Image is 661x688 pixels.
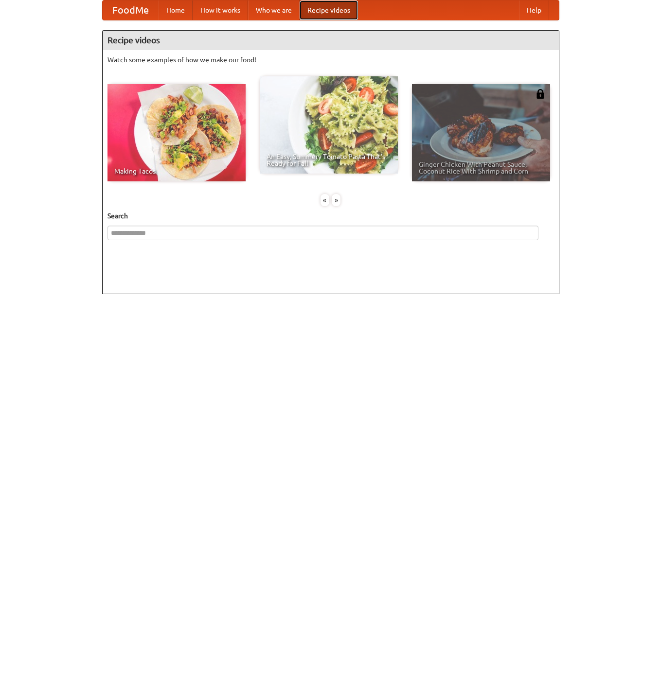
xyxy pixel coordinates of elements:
h5: Search [107,211,554,221]
img: 483408.png [536,89,545,99]
a: How it works [193,0,248,20]
a: Home [159,0,193,20]
a: Recipe videos [300,0,358,20]
span: An Easy, Summery Tomato Pasta That's Ready for Fall [267,153,391,167]
div: « [321,194,329,206]
span: Making Tacos [114,168,239,175]
a: Help [519,0,549,20]
a: Who we are [248,0,300,20]
h4: Recipe videos [103,31,559,50]
p: Watch some examples of how we make our food! [107,55,554,65]
a: An Easy, Summery Tomato Pasta That's Ready for Fall [260,76,398,174]
a: FoodMe [103,0,159,20]
div: » [332,194,340,206]
a: Making Tacos [107,84,246,181]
